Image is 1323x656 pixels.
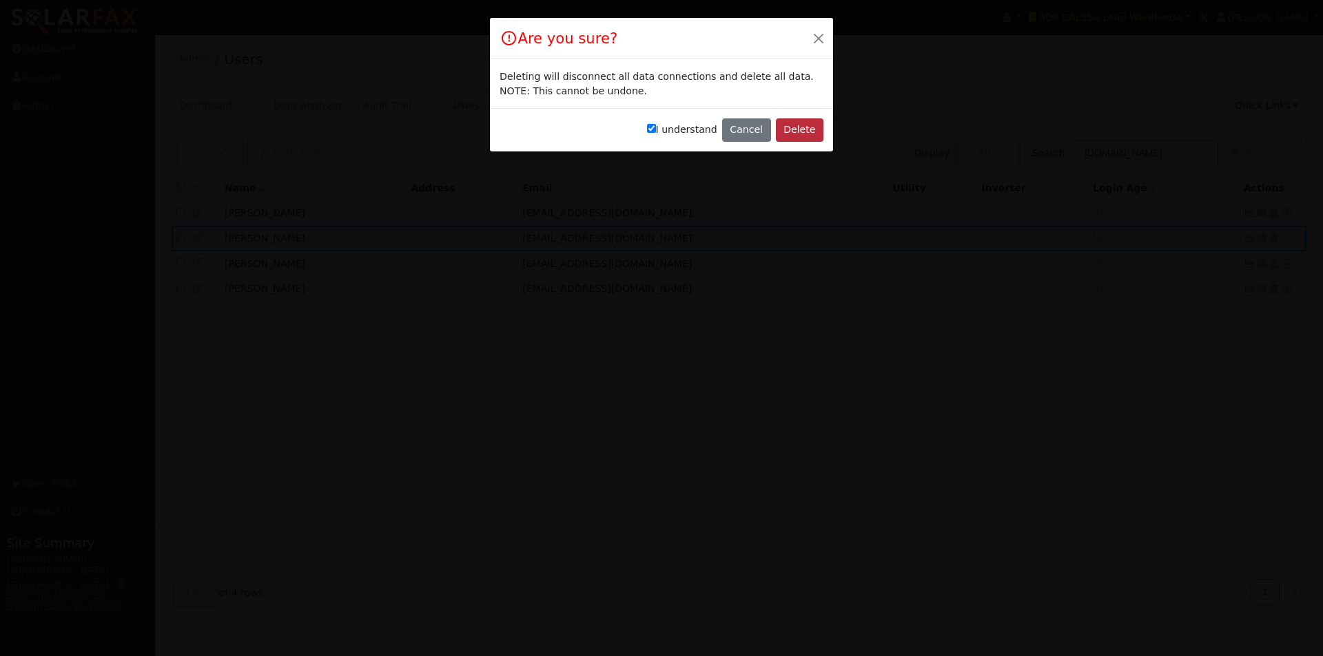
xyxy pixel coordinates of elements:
[647,124,656,133] input: I understand
[776,118,823,142] button: Delete
[500,70,823,98] div: Deleting will disconnect all data connections and delete all data. NOTE: This cannot be undone.
[722,118,771,142] button: Cancel
[500,28,617,50] h4: Are you sure?
[647,123,717,137] label: I understand
[809,28,828,47] button: Close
